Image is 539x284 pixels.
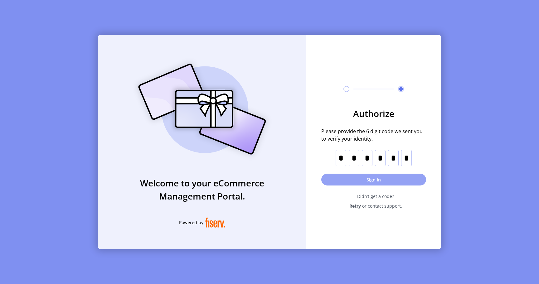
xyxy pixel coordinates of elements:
span: Powered by [179,219,203,226]
h3: Welcome to your eCommerce Management Portal. [98,176,306,203]
h3: Authorize [321,107,426,120]
span: Didn’t get a code? [325,193,426,200]
span: Retry [349,203,361,209]
img: card_Illustration.svg [129,57,275,161]
button: Sign in [321,174,426,185]
span: or contact support. [362,203,402,209]
span: Please provide the 6 digit code we sent you to verify your identity. [321,128,426,142]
